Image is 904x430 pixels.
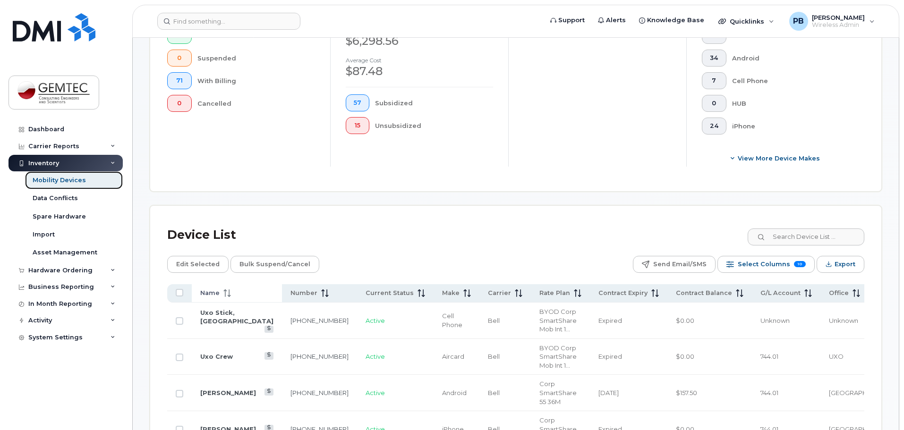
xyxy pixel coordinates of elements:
span: Export [835,257,855,271]
span: Quicklinks [730,17,764,25]
div: Cell Phone [732,72,850,89]
span: $0.00 [676,353,694,360]
span: Carrier [488,289,511,297]
span: Alerts [606,16,626,25]
span: Name [200,289,220,297]
span: 744.01 [760,389,778,396]
a: Support [544,11,591,30]
div: $87.48 [346,63,493,79]
input: Search Device List ... [748,228,864,245]
a: [PERSON_NAME] [200,389,256,396]
button: 0 [702,95,726,112]
span: 24 [710,122,718,130]
a: Alerts [591,11,632,30]
span: BYOD Corp SmartShare Mob Int 10 [539,308,577,333]
span: Send Email/SMS [653,257,707,271]
a: Uxo Stick, [GEOGRAPHIC_DATA] [200,309,273,325]
span: Rate Plan [539,289,570,297]
button: 71 [167,72,192,89]
span: 10 [794,261,806,267]
span: Bulk Suspend/Cancel [239,257,310,271]
a: [PHONE_NUMBER] [290,389,349,396]
span: Aircard [442,353,464,360]
button: 0 [167,95,192,112]
span: View More Device Makes [738,154,820,163]
span: Support [558,16,585,25]
span: Office [829,289,849,297]
span: Knowledge Base [647,16,704,25]
div: Cancelled [197,95,316,112]
div: Unsubsidized [375,117,494,134]
span: 0 [175,54,184,62]
div: Subsidized [375,94,494,111]
button: 7 [702,72,726,89]
span: Android [442,389,467,396]
span: 34 [710,54,718,62]
a: View Last Bill [264,388,273,396]
div: Suspended [197,50,316,67]
span: Number [290,289,317,297]
span: $157.50 [676,389,697,396]
button: Edit Selected [167,256,229,273]
span: 15 [354,122,361,129]
div: Patricia Boulanger [783,12,881,31]
a: View Last Bill [264,326,273,333]
span: Make [442,289,460,297]
button: Bulk Suspend/Cancel [230,256,319,273]
span: Active [366,389,385,396]
span: PB [793,16,804,27]
a: View Last Bill [264,352,273,359]
span: Corp SmartShare 55 36M [539,380,577,405]
span: Wireless Admin [812,21,865,29]
span: Bell [488,389,500,396]
button: Select Columns 10 [717,256,815,273]
span: BYOD Corp SmartShare Mob Int 10 [539,344,577,369]
a: [PHONE_NUMBER] [290,353,349,360]
div: $6,298.56 [346,33,493,49]
button: 0 [167,50,192,67]
span: Cell Phone [442,312,462,329]
a: [PHONE_NUMBER] [290,317,349,324]
button: 15 [346,117,369,134]
span: Bell [488,353,500,360]
span: Bell [488,317,500,324]
h4: Average cost [346,57,493,63]
a: Uxo Crew [200,353,233,360]
span: Unknown [760,317,790,324]
span: 7 [710,77,718,84]
button: Send Email/SMS [633,256,716,273]
div: HUB [732,95,850,112]
button: 57 [346,94,369,111]
span: 744.01 [760,353,778,360]
span: 71 [175,77,184,84]
div: iPhone [732,118,850,135]
span: Contract Balance [676,289,732,297]
button: Export [817,256,864,273]
span: Select Columns [738,257,790,271]
span: [PERSON_NAME] [812,14,865,21]
span: Current Status [366,289,414,297]
div: With Billing [197,72,316,89]
span: Active [366,317,385,324]
button: 34 [702,50,726,67]
span: 0 [175,100,184,107]
span: UXO [829,353,844,360]
span: Active [366,353,385,360]
span: [GEOGRAPHIC_DATA] [829,389,895,396]
button: 24 [702,118,726,135]
span: 0 [710,100,718,107]
span: Unknown [829,317,858,324]
span: $0.00 [676,317,694,324]
span: 57 [354,99,361,107]
div: Android [732,50,850,67]
span: Expired [598,317,622,324]
div: Quicklinks [712,12,781,31]
span: G/L Account [760,289,801,297]
div: Device List [167,223,236,247]
span: Expired [598,353,622,360]
button: View More Device Makes [702,150,849,167]
input: Find something... [157,13,300,30]
span: [DATE] [598,389,619,396]
a: Knowledge Base [632,11,711,30]
span: Edit Selected [176,257,220,271]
